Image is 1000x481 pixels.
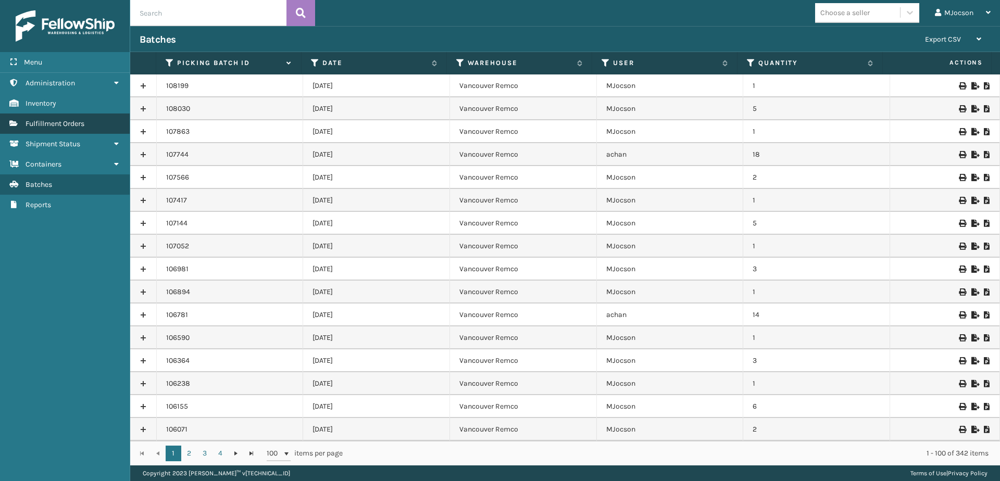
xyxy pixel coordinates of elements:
[959,288,965,296] i: Print Picklist Labels
[984,128,990,135] i: Print Picklist
[450,418,597,441] td: Vancouver Remco
[450,189,597,212] td: Vancouver Remco
[971,334,978,341] i: Export to .xls
[743,418,890,441] td: 2
[303,143,450,166] td: [DATE]
[597,166,744,189] td: MJocson
[450,166,597,189] td: Vancouver Remco
[597,372,744,395] td: MJocson
[971,174,978,181] i: Export to .xls
[959,105,965,112] i: Print Picklist Labels
[971,403,978,410] i: Export to .xls
[597,326,744,349] td: MJocson
[984,265,990,273] i: Print Picklist
[743,97,890,120] td: 5
[971,426,978,433] i: Export to .xls
[597,120,744,143] td: MJocson
[743,74,890,97] td: 1
[24,58,42,67] span: Menu
[166,446,181,461] a: 1
[597,235,744,258] td: MJocson
[450,303,597,326] td: Vancouver Remco
[948,470,988,477] a: Privacy Policy
[303,326,450,349] td: [DATE]
[597,349,744,372] td: MJocson
[743,372,890,395] td: 1
[157,303,304,326] td: 106781
[303,97,450,120] td: [DATE]
[959,197,965,204] i: Print Picklist Labels
[26,119,84,128] span: Fulfillment Orders
[157,212,304,235] td: 107144
[959,311,965,319] i: Print Picklist Labels
[984,334,990,341] i: Print Picklist
[959,380,965,387] i: Print Picklist Labels
[984,403,990,410] i: Print Picklist
[959,334,965,341] i: Print Picklist Labels
[303,235,450,258] td: [DATE]
[984,105,990,112] i: Print Picklist
[984,288,990,296] i: Print Picklist
[758,58,863,68] label: Quantity
[597,303,744,326] td: achan
[26,79,75,87] span: Administration
[971,288,978,296] i: Export to .xls
[597,281,744,303] td: MJocson
[26,140,80,148] span: Shipment Status
[26,200,51,209] span: Reports
[157,143,304,166] td: 107744
[157,189,304,212] td: 107417
[886,54,989,71] span: Actions
[820,7,870,18] div: Choose a seller
[450,349,597,372] td: Vancouver Remco
[971,197,978,204] i: Export to .xls
[984,426,990,433] i: Print Picklist
[181,446,197,461] a: 2
[450,258,597,281] td: Vancouver Remco
[743,143,890,166] td: 18
[743,395,890,418] td: 6
[597,395,744,418] td: MJocson
[743,120,890,143] td: 1
[597,258,744,281] td: MJocson
[450,143,597,166] td: Vancouver Remco
[157,349,304,372] td: 106364
[450,212,597,235] td: Vancouver Remco
[450,372,597,395] td: Vancouver Remco
[157,326,304,349] td: 106590
[959,128,965,135] i: Print Picklist Labels
[357,448,989,459] div: 1 - 100 of 342 items
[322,58,427,68] label: Date
[157,166,304,189] td: 107566
[984,243,990,250] i: Print Picklist
[613,58,717,68] label: User
[743,326,890,349] td: 1
[244,446,259,461] a: Go to the last page
[959,426,965,433] i: Print Picklist Labels
[910,465,988,481] div: |
[971,380,978,387] i: Export to .xls
[157,418,304,441] td: 106071
[157,235,304,258] td: 107052
[303,349,450,372] td: [DATE]
[971,151,978,158] i: Export to .xls
[971,243,978,250] i: Export to .xls
[267,446,343,461] span: items per page
[26,180,52,189] span: Batches
[959,151,965,158] i: Print Picklist Labels
[597,97,744,120] td: MJocson
[971,220,978,227] i: Export to .xls
[959,357,965,364] i: Print Picklist Labels
[157,74,304,97] td: 108199
[303,395,450,418] td: [DATE]
[959,220,965,227] i: Print Picklist Labels
[303,303,450,326] td: [DATE]
[303,281,450,303] td: [DATE]
[959,403,965,410] i: Print Picklist Labels
[984,82,990,90] i: Print Picklist
[959,82,965,90] i: Print Picklist Labels
[959,174,965,181] i: Print Picklist Labels
[971,105,978,112] i: Export to .xls
[597,143,744,166] td: achan
[959,265,965,273] i: Print Picklist Labels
